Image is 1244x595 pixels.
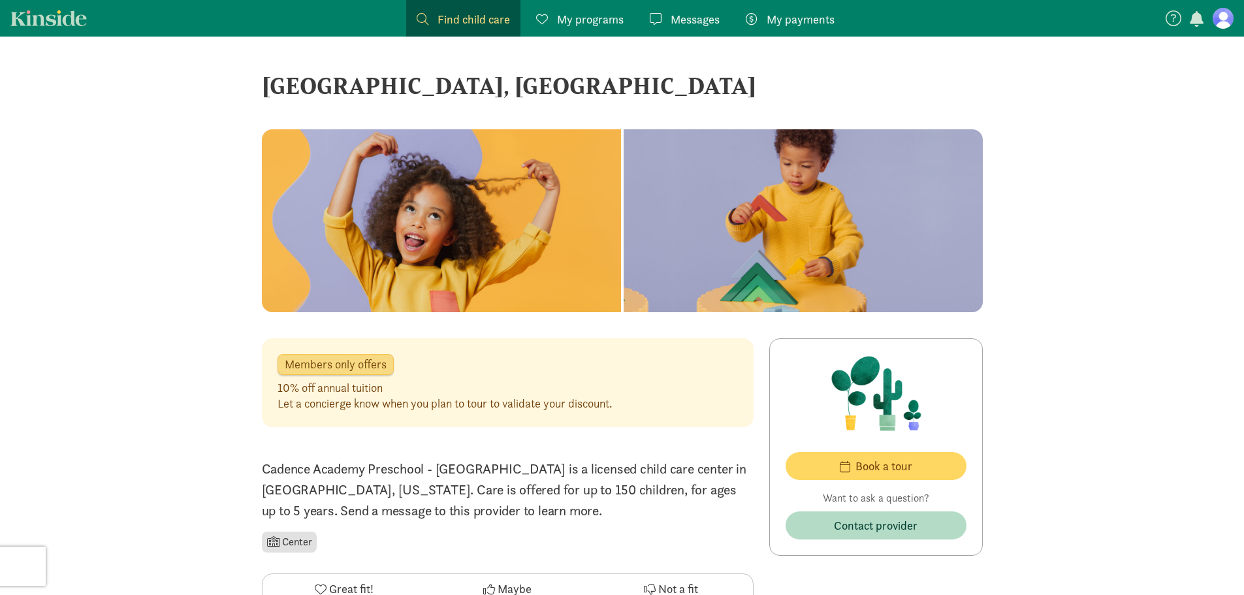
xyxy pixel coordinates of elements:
[767,10,835,28] span: My payments
[262,532,317,553] li: Center
[786,452,966,480] button: Book a tour
[671,10,720,28] span: Messages
[285,359,387,370] span: Members only offers
[10,10,87,26] a: Kinside
[262,458,754,521] p: Cadence Academy Preschool - [GEOGRAPHIC_DATA] is a licensed child care center in [GEOGRAPHIC_DATA...
[786,490,966,506] p: Want to ask a question?
[438,10,510,28] span: Find child care
[855,457,912,475] span: Book a tour
[278,396,612,411] div: Let a concierge know when you plan to tour to validate your discount.
[786,511,966,539] button: Contact provider
[557,10,624,28] span: My programs
[278,380,612,396] div: 10% off annual tuition
[262,68,983,103] div: [GEOGRAPHIC_DATA], [GEOGRAPHIC_DATA]
[834,517,917,534] span: Contact provider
